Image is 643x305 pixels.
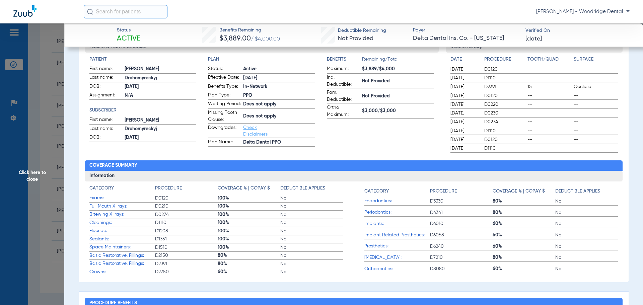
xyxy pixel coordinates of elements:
span: 80% [218,252,280,259]
span: Active [243,66,315,73]
span: D4341 [430,209,493,216]
span: 60% [493,232,555,238]
span: Drohomyreckyj [125,126,197,133]
h4: Procedure [430,188,457,195]
span: 100% [218,203,280,210]
span: D1110 [484,75,525,81]
span: No [555,220,618,227]
span: Status [117,27,140,34]
span: 60% [493,220,555,227]
span: Benefits Type: [208,83,241,91]
span: -- [527,92,572,99]
input: Search for patients [84,5,167,18]
span: 80% [493,254,555,261]
span: Periodontics: [364,209,430,216]
h4: Deductible Applies [555,188,600,195]
h4: Plan [208,56,315,63]
span: [PERSON_NAME] [125,66,197,73]
app-breakdown-title: Coverage % | Copay $ [218,185,280,194]
span: Not Provided [338,35,373,42]
span: D1208 [155,228,218,234]
span: Not Provided [362,93,434,100]
span: 100% [218,236,280,242]
span: [DATE] [125,83,197,90]
span: -- [574,128,618,134]
app-breakdown-title: Surface [574,56,618,65]
span: D0120 [484,66,525,73]
span: D2391 [484,83,525,90]
span: -- [574,66,618,73]
span: D1110 [484,128,525,134]
span: [DATE] [450,75,479,81]
span: D8080 [430,265,493,272]
span: Active [117,34,140,44]
span: 60% [218,269,280,275]
span: No [280,228,343,234]
h4: Coverage % | Copay $ [218,185,270,192]
span: -- [574,110,618,117]
span: 80% [493,198,555,205]
span: Prosthetics: [364,243,430,250]
span: -- [527,136,572,143]
span: Payer [413,27,520,34]
span: -- [574,136,618,143]
span: Status: [208,65,241,73]
span: Basic Restorative, Fillings: [89,252,155,259]
span: D7210 [430,254,493,261]
span: Crowns: [89,269,155,276]
a: Check Disclaimers [243,125,268,137]
span: D0120 [484,92,525,99]
img: Search Icon [87,9,93,15]
span: D1110 [155,219,218,226]
span: No [555,243,618,250]
span: D2750 [155,269,218,275]
span: Missing Tooth Clause: [208,109,241,123]
span: D6058 [430,232,493,238]
span: [DATE] [243,75,315,82]
span: Waiting Period: [208,100,241,108]
span: Sealants: [89,236,155,243]
app-breakdown-title: Deductible Applies [280,185,343,194]
span: 100% [218,228,280,234]
span: Verified On [525,27,632,34]
h4: Benefits [327,56,362,63]
span: [DATE] [450,119,479,125]
span: Effective Date: [208,74,241,82]
span: -- [527,119,572,125]
span: No [280,211,343,218]
span: Orthodontics: [364,265,430,273]
span: $3,000/$3,000 [362,107,434,115]
span: [DATE] [450,92,479,99]
span: [PERSON_NAME] - Woodridge Dental [536,8,630,15]
h3: Information [85,171,623,181]
span: No [280,244,343,251]
app-breakdown-title: Procedure [155,185,218,194]
span: PPO [243,92,315,99]
span: Delta Dental PPO [243,139,315,146]
span: 100% [218,211,280,218]
h4: Deductible Applies [280,185,325,192]
span: Assignment: [89,92,122,100]
span: [DATE] [125,134,197,141]
app-breakdown-title: Subscriber [89,107,197,114]
h4: Coverage % | Copay $ [493,188,545,195]
span: Ortho Maximum: [327,104,360,118]
span: 15 [527,83,572,90]
span: 60% [493,243,555,250]
span: Exams: [89,195,155,202]
app-breakdown-title: Date [450,56,479,65]
span: [DATE] [450,145,479,152]
span: D2391 [155,260,218,267]
h4: Tooth/Quad [527,56,572,63]
app-breakdown-title: Procedure [430,185,493,197]
span: -- [527,101,572,108]
span: Bitewing X-rays: [89,211,155,218]
span: [DATE] [450,110,479,117]
span: 60% [493,265,555,272]
h3: Patient & Plan Information [85,42,439,53]
img: Zuub Logo [13,5,37,17]
span: Not Provided [362,78,434,85]
span: Cleanings: [89,219,155,226]
span: / $4,000.00 [251,36,280,42]
span: [MEDICAL_DATA]: [364,254,430,261]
